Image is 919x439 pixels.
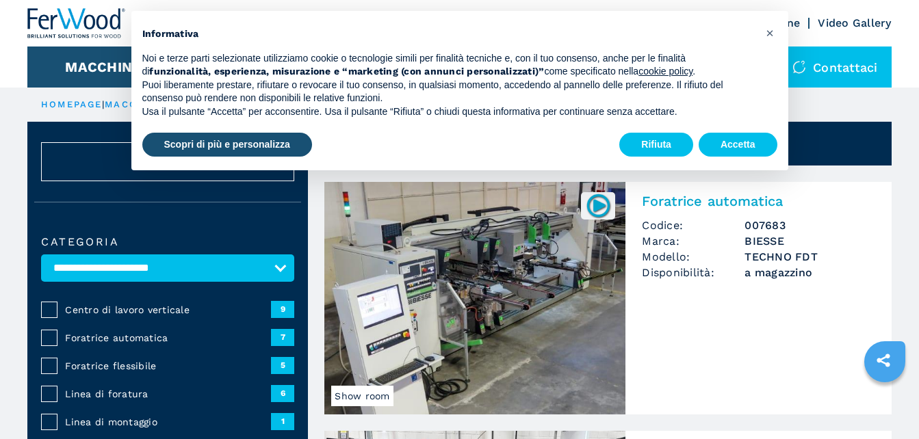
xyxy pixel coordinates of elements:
img: Ferwood [27,8,126,38]
iframe: Chat [861,377,909,429]
p: Usa il pulsante “Accetta” per acconsentire. Usa il pulsante “Rifiuta” o chiudi questa informativa... [142,105,755,119]
span: Foratrice flessibile [65,359,271,373]
button: Rifiuta [619,133,693,157]
p: Noi e terze parti selezionate utilizziamo cookie o tecnologie simili per finalità tecniche e, con... [142,52,755,79]
button: Scopri di più e personalizza [142,133,312,157]
span: 5 [271,357,294,373]
span: Show room [331,386,393,406]
img: 007683 [585,192,612,219]
span: 9 [271,301,294,317]
a: sharethis [866,343,901,377]
a: Foratrice automatica BIESSE TECHNO FDTShow room007683Foratrice automaticaCodice:007683Marca:BIESS... [324,182,891,414]
a: cookie policy [638,66,693,77]
h3: BIESSE [745,233,875,249]
button: Accetta [699,133,777,157]
span: Disponibilità: [642,265,745,280]
h3: 007683 [745,217,875,233]
button: Chiudi questa informativa [760,22,781,44]
a: macchinari [105,99,177,109]
img: Foratrice automatica BIESSE TECHNO FDT [324,182,625,414]
span: 7 [271,329,294,345]
h2: Foratrice automatica [642,193,875,209]
span: Marca: [642,233,745,249]
span: Linea di foratura [65,387,271,401]
span: Modello: [642,249,745,265]
span: Codice: [642,217,745,233]
span: | [102,99,105,109]
button: ResetAnnulla [41,142,294,181]
span: 6 [271,385,294,401]
span: × [766,25,774,41]
span: Centro di lavoro verticale [65,303,271,317]
img: Contattaci [792,60,806,74]
a: HOMEPAGE [41,99,102,109]
h3: TECHNO FDT [745,249,875,265]
a: Video Gallery [818,16,891,29]
button: Macchinari [65,59,156,75]
span: 1 [271,413,294,429]
p: Puoi liberamente prestare, rifiutare o revocare il tuo consenso, in qualsiasi momento, accedendo ... [142,79,755,105]
strong: funzionalità, esperienza, misurazione e “marketing (con annunci personalizzati)” [149,66,544,77]
span: Foratrice automatica [65,331,271,345]
h2: Informativa [142,27,755,41]
span: Linea di montaggio [65,415,271,429]
div: Contattaci [779,46,892,88]
span: a magazzino [745,265,875,280]
label: Categoria [41,237,294,248]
